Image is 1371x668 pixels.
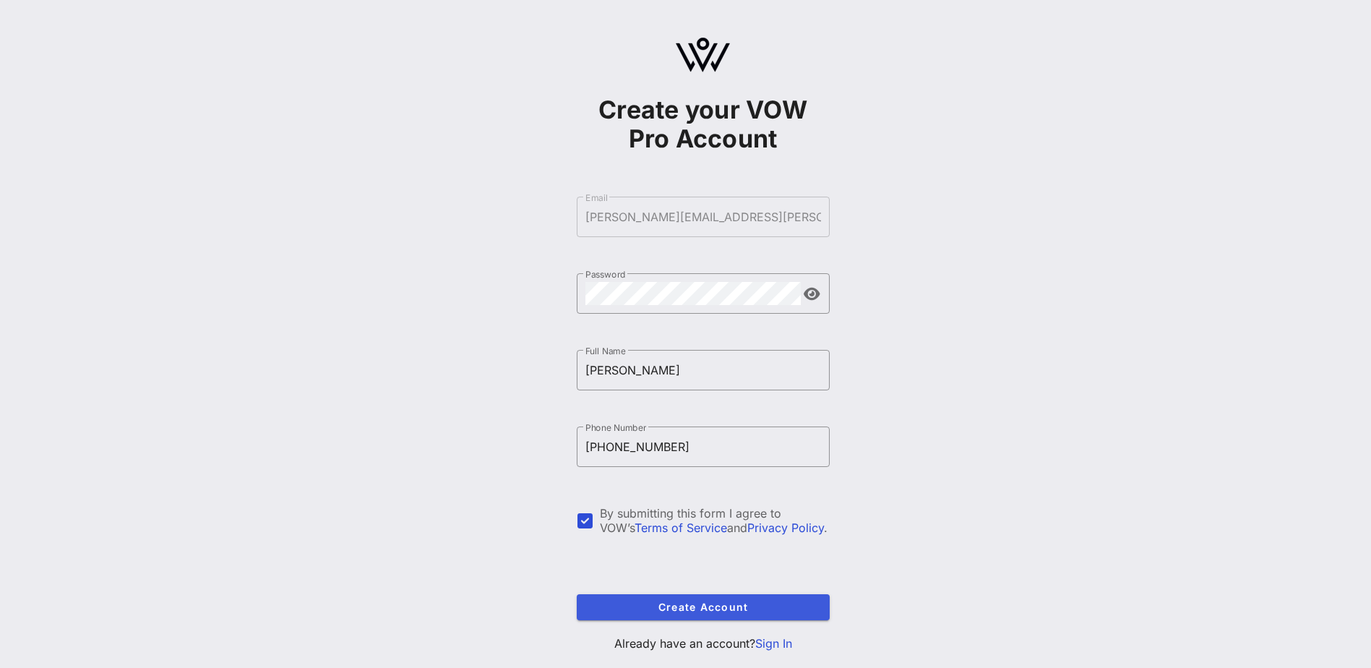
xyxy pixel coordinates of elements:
[588,601,818,613] span: Create Account
[585,346,626,356] label: Full Name
[804,287,820,301] button: append icon
[635,521,727,535] a: Terms of Service
[747,521,824,535] a: Privacy Policy
[755,636,792,651] a: Sign In
[585,269,626,280] label: Password
[585,192,608,203] label: Email
[577,635,830,652] p: Already have an account?
[577,95,830,153] h1: Create your VOW Pro Account
[676,38,730,72] img: logo.svg
[585,422,646,433] label: Phone Number
[600,506,830,535] div: By submitting this form I agree to VOW’s and .
[577,594,830,620] button: Create Account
